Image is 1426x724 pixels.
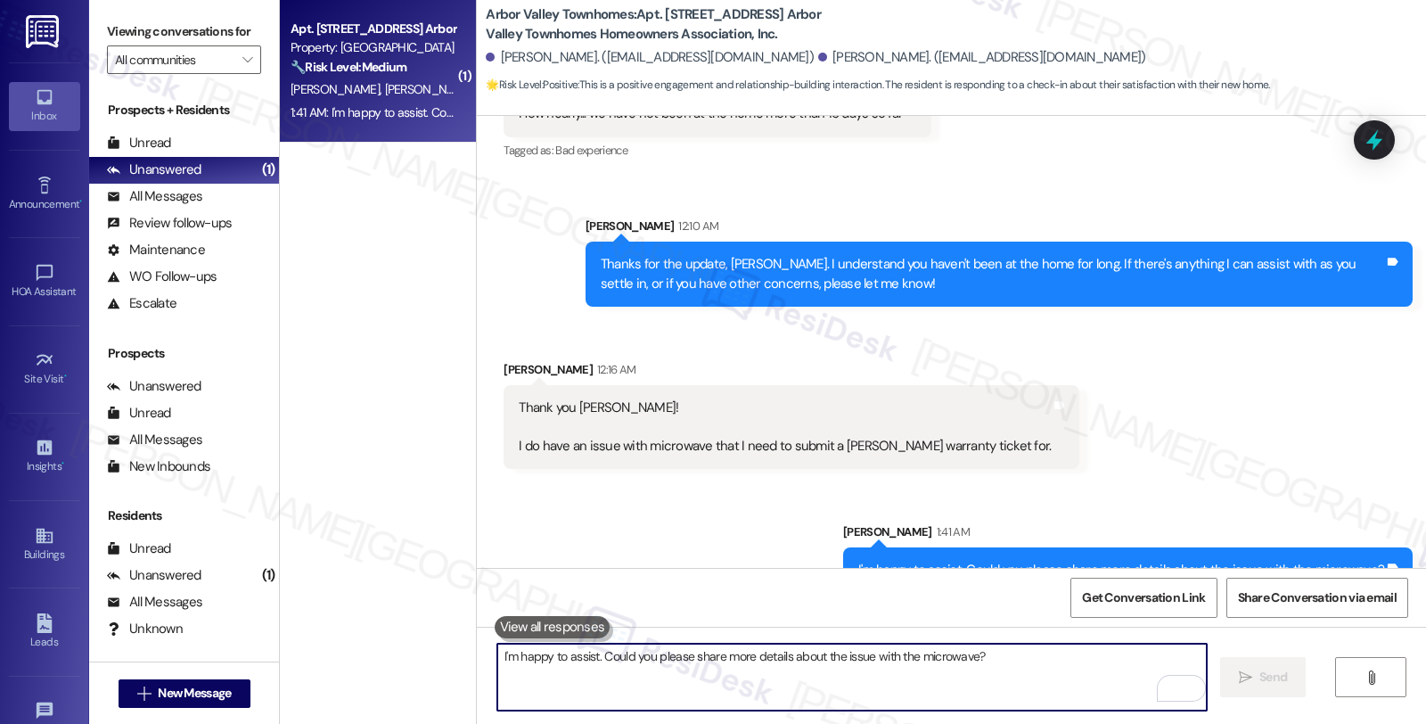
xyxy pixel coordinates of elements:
span: Share Conversation via email [1238,588,1397,607]
div: Thanks for the update, [PERSON_NAME]. I understand you haven't been at the home for long. If ther... [601,255,1384,293]
span: • [79,195,82,208]
label: Viewing conversations for [107,18,261,45]
span: Bad experience [555,143,627,158]
div: All Messages [107,593,202,612]
div: Unanswered [107,160,201,179]
div: Unanswered [107,377,201,396]
div: [PERSON_NAME]. ([EMAIL_ADDRESS][DOMAIN_NAME]) [486,48,814,67]
a: Inbox [9,82,80,130]
div: I'm happy to assist. Could you please share more details about the issue with the microwave? [858,561,1384,580]
div: Prospects [89,344,279,363]
div: 1:41 AM: I'm happy to assist. Could you please share more details about the issue with the microw... [291,104,812,120]
div: Prospects + Residents [89,101,279,119]
button: Get Conversation Link [1070,578,1217,618]
div: Residents [89,506,279,525]
div: New Inbounds [107,457,210,476]
a: HOA Assistant [9,258,80,306]
span: New Message [158,684,231,703]
span: Send [1259,668,1287,687]
div: All Messages [107,431,202,449]
div: 12:16 AM [593,360,636,379]
div: Unread [107,404,171,423]
textarea: To enrich screen reader interactions, please activate Accessibility in Grammarly extension settings [497,644,1207,711]
div: Thank you [PERSON_NAME]! I do have an issue with microwave that I need to submit a [PERSON_NAME] ... [519,399,1051,456]
span: [PERSON_NAME] [291,81,385,97]
img: ResiDesk Logo [26,15,62,48]
button: Share Conversation via email [1226,578,1408,618]
i:  [1239,671,1252,685]
a: Buildings [9,521,80,569]
div: Apt. [STREET_ADDRESS] Arbor Valley Townhomes Homeowners Association, Inc. [291,20,455,38]
span: Get Conversation Link [1082,588,1205,607]
div: Unanswered [107,566,201,585]
div: Tagged as: [504,137,931,163]
div: [PERSON_NAME] [586,217,1413,242]
div: Review follow-ups [107,214,232,233]
span: • [61,457,64,470]
div: All Messages [107,187,202,206]
strong: 🌟 Risk Level: Positive [486,78,578,92]
a: Site Visit • [9,345,80,393]
div: [PERSON_NAME] [843,522,1413,547]
a: Insights • [9,432,80,481]
a: Leads [9,608,80,656]
button: New Message [119,679,250,708]
div: Unknown [107,620,183,638]
i:  [137,687,151,701]
span: [PERSON_NAME] [385,81,474,97]
button: Send [1220,657,1307,697]
span: : This is a positive engagement and relationship-building interaction. The resident is responding... [486,76,1269,95]
b: Arbor Valley Townhomes: Apt. [STREET_ADDRESS] Arbor Valley Townhomes Homeowners Association, Inc. [486,5,842,44]
div: [PERSON_NAME]. ([EMAIL_ADDRESS][DOMAIN_NAME]) [818,48,1146,67]
div: WO Follow-ups [107,267,217,286]
span: • [64,370,67,383]
input: All communities [115,45,233,74]
div: Maintenance [107,241,205,259]
div: Property: [GEOGRAPHIC_DATA] [291,38,455,57]
div: Unread [107,539,171,558]
div: 12:10 AM [674,217,718,235]
div: 1:41 AM [932,522,970,541]
i:  [242,53,252,67]
div: (1) [258,562,280,589]
div: (1) [258,156,280,184]
strong: 🔧 Risk Level: Medium [291,59,406,75]
div: Unread [107,134,171,152]
div: Escalate [107,294,176,313]
i:  [1365,671,1378,685]
div: [PERSON_NAME] [504,360,1079,385]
